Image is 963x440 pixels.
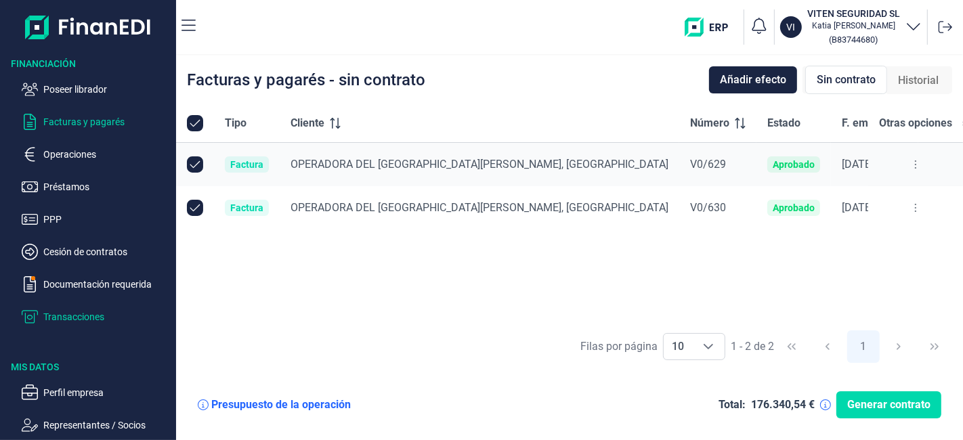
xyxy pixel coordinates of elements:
div: All items selected [187,115,203,131]
p: Katia [PERSON_NAME] [807,20,900,31]
p: Transacciones [43,309,171,325]
span: Número [690,115,729,131]
span: V0/629 [690,158,726,171]
button: Añadir efecto [709,66,797,93]
span: Generar contrato [847,397,930,413]
span: Otras opciones [879,115,952,131]
button: Representantes / Socios [22,417,171,433]
span: F. emisión [842,115,891,131]
div: Factura [230,159,263,170]
button: First Page [775,330,808,363]
button: Transacciones [22,309,171,325]
p: Facturas y pagarés [43,114,171,130]
button: Page 1 [847,330,880,363]
h3: VITEN SEGURIDAD SL [807,7,900,20]
p: Operaciones [43,146,171,162]
button: Previous Page [811,330,844,363]
div: Sin contrato [805,66,887,94]
button: VIVITEN SEGURIDAD SLKatia [PERSON_NAME](B83744680) [780,7,922,47]
p: Préstamos [43,179,171,195]
span: 1 - 2 de 2 [731,341,774,352]
div: Total: [719,398,746,412]
span: Estado [767,115,800,131]
p: Perfil empresa [43,384,171,401]
small: Copiar cif [830,35,878,45]
div: Aprobado [773,202,815,213]
span: Tipo [225,115,247,131]
button: Generar contrato [836,391,941,418]
div: Aprobado [773,159,815,170]
button: Préstamos [22,179,171,195]
p: Documentación requerida [43,276,171,292]
button: Facturas y pagarés [22,114,171,130]
button: Last Page [918,330,951,363]
button: Cesión de contratos [22,244,171,260]
button: Perfil empresa [22,384,171,401]
img: erp [685,18,738,37]
p: Cesión de contratos [43,244,171,260]
button: Operaciones [22,146,171,162]
button: Next Page [882,330,915,363]
div: Choose [692,334,725,359]
div: Filas por página [580,338,658,355]
div: Factura [230,202,263,213]
p: PPP [43,211,171,227]
span: V0/630 [690,201,726,214]
span: Historial [898,72,939,89]
span: OPERADORA DEL [GEOGRAPHIC_DATA][PERSON_NAME], [GEOGRAPHIC_DATA] [291,201,668,214]
div: Row Unselected null [187,200,203,216]
span: Cliente [291,115,324,131]
button: Documentación requerida [22,276,171,292]
div: [DATE] [842,158,907,171]
span: 10 [664,334,692,359]
span: Sin contrato [817,72,876,88]
button: Poseer librador [22,81,171,97]
div: Row Unselected null [187,156,203,173]
p: Poseer librador [43,81,171,97]
div: Presupuesto de la operación [211,398,351,412]
button: PPP [22,211,171,227]
span: Añadir efecto [720,72,786,88]
div: Facturas y pagarés - sin contrato [187,72,425,88]
div: [DATE] [842,201,907,215]
p: Representantes / Socios [43,417,171,433]
div: Historial [887,67,949,94]
span: OPERADORA DEL [GEOGRAPHIC_DATA][PERSON_NAME], [GEOGRAPHIC_DATA] [291,158,668,171]
p: VI [787,20,796,34]
img: Logo de aplicación [25,11,152,43]
div: 176.340,54 € [751,398,815,412]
